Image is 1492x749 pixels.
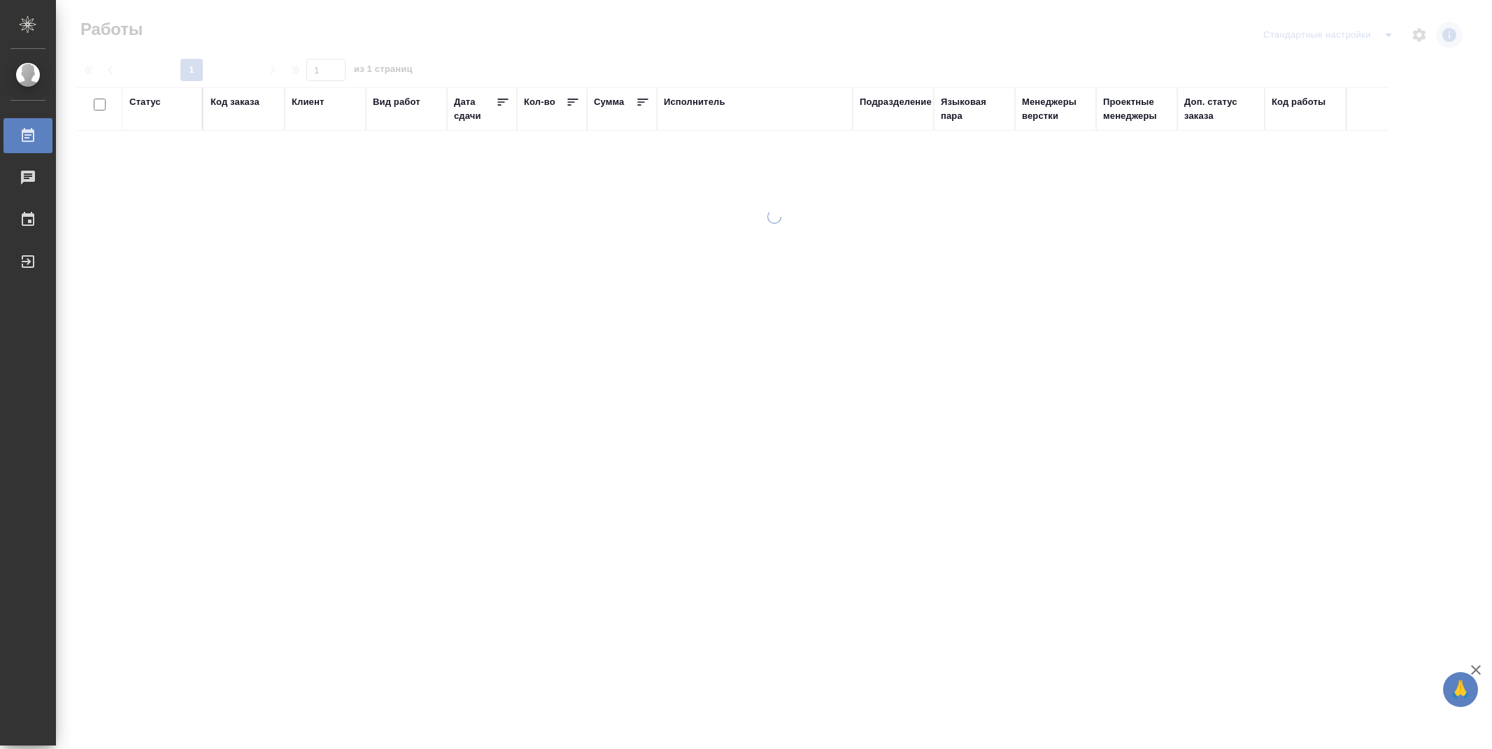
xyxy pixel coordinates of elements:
div: Языковая пара [941,95,1008,123]
div: Исполнитель [664,95,725,109]
div: Клиент [292,95,324,109]
div: Сумма [594,95,624,109]
div: Кол-во [524,95,555,109]
div: Проектные менеджеры [1103,95,1170,123]
div: Подразделение [860,95,932,109]
div: Код заказа [211,95,260,109]
div: Код работы [1272,95,1326,109]
div: Доп. статус заказа [1184,95,1258,123]
div: Менеджеры верстки [1022,95,1089,123]
div: Вид работ [373,95,420,109]
div: Статус [129,95,161,109]
span: 🙏 [1449,675,1472,704]
button: 🙏 [1443,672,1478,707]
div: Дата сдачи [454,95,496,123]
